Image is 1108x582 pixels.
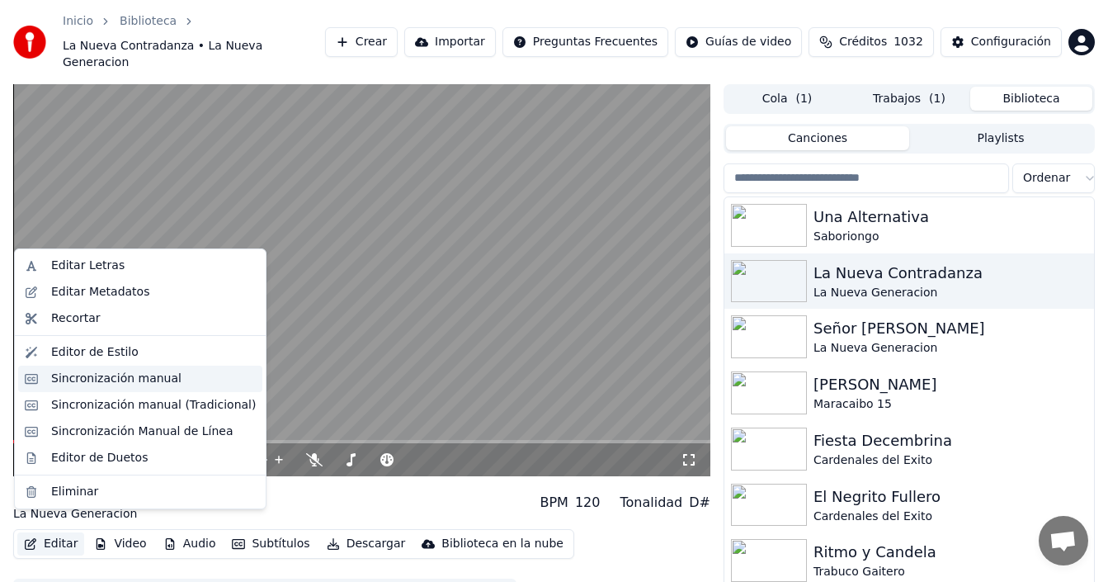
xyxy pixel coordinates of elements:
[13,483,201,506] div: La Nueva Contradanza
[87,532,153,556] button: Video
[13,506,201,523] div: La Nueva Generacion
[813,285,1087,301] div: La Nueva Generacion
[795,91,812,107] span: ( 1 )
[325,27,398,57] button: Crear
[813,452,1087,469] div: Cardenales del Exito
[51,258,125,274] div: Editar Letras
[63,13,325,71] nav: breadcrumb
[689,493,710,513] div: D#
[51,284,149,300] div: Editar Metadatos
[51,423,233,440] div: Sincronización Manual de Línea
[813,317,1087,340] div: Señor [PERSON_NAME]
[813,429,1087,452] div: Fiesta Decembrina
[51,450,148,466] div: Editor de Duetos
[441,536,563,552] div: Biblioteca en la nube
[813,564,1087,580] div: Trabuco Gaitero
[404,27,496,57] button: Importar
[813,340,1087,357] div: La Nueva Generacion
[63,38,325,71] span: La Nueva Contradanza • La Nueva Generacion
[51,344,139,361] div: Editor de Estilo
[813,373,1087,396] div: [PERSON_NAME]
[1039,516,1088,565] div: Chat abierto
[813,262,1087,285] div: La Nueva Contradanza
[839,34,887,50] span: Créditos
[813,206,1087,229] div: Una Alternativa
[13,26,46,59] img: youka
[813,541,1087,564] div: Ritmo y Candela
[51,371,182,387] div: Sincronización manual
[813,509,1087,525] div: Cardenales del Exito
[51,310,101,327] div: Recortar
[970,87,1092,111] button: Biblioteca
[575,493,601,513] div: 120
[726,87,848,111] button: Cola
[620,493,682,513] div: Tonalidad
[726,126,909,150] button: Canciones
[848,87,970,111] button: Trabajos
[813,396,1087,413] div: Maracaibo 15
[941,27,1062,57] button: Configuración
[51,484,98,500] div: Eliminar
[157,532,223,556] button: Audio
[893,34,923,50] span: 1032
[971,34,1051,50] div: Configuración
[225,532,316,556] button: Subtítulos
[120,13,177,30] a: Biblioteca
[63,13,93,30] a: Inicio
[675,27,802,57] button: Guías de video
[51,397,256,414] div: Sincronización manual (Tradicional)
[929,91,945,107] span: ( 1 )
[909,126,1092,150] button: Playlists
[813,229,1087,245] div: Saboriongo
[17,532,84,556] button: Editar
[502,27,668,57] button: Preguntas Frecuentes
[813,485,1087,509] div: El Negrito Fullero
[320,532,413,556] button: Descargar
[540,493,568,513] div: BPM
[1023,170,1070,187] span: Ordenar
[809,27,934,57] button: Créditos1032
